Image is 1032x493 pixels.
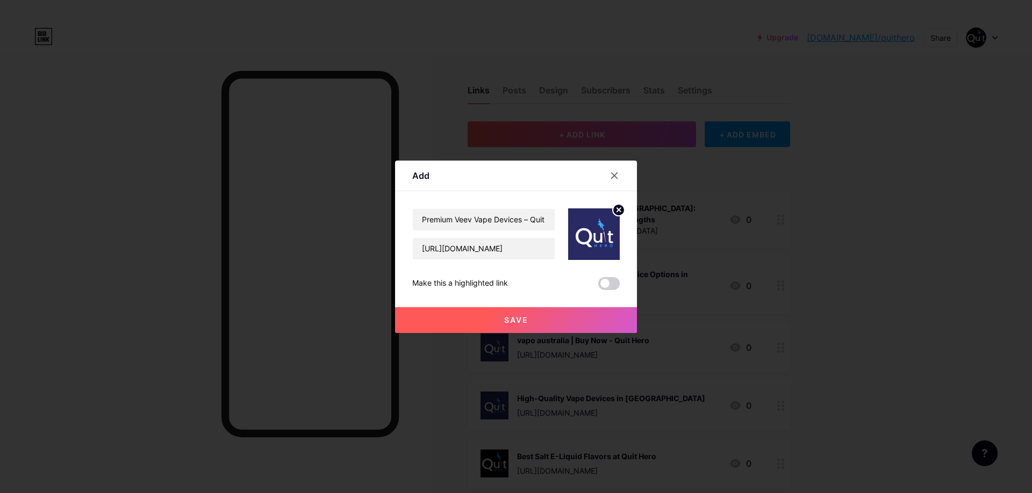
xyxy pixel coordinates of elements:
div: Make this a highlighted link [412,277,508,290]
input: URL [413,238,555,259]
div: Add [412,169,429,182]
input: Title [413,209,555,230]
button: Save [395,307,637,333]
img: link_thumbnail [568,208,620,260]
span: Save [504,315,528,324]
